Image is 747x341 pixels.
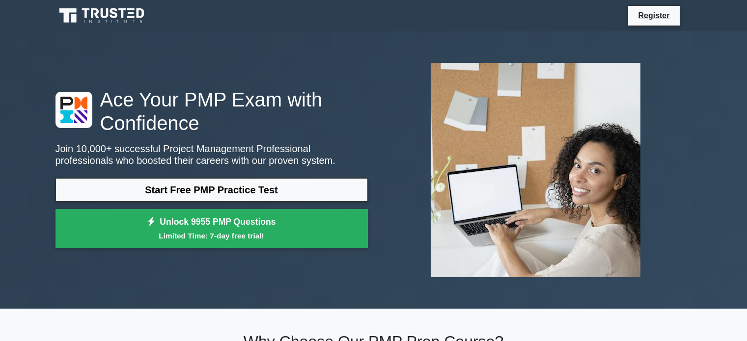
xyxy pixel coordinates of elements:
[632,9,675,22] a: Register
[55,209,368,248] a: Unlock 9955 PMP QuestionsLimited Time: 7-day free trial!
[55,178,368,202] a: Start Free PMP Practice Test
[55,88,368,135] h1: Ace Your PMP Exam with Confidence
[55,143,368,166] p: Join 10,000+ successful Project Management Professional professionals who boosted their careers w...
[68,230,356,241] small: Limited Time: 7-day free trial!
